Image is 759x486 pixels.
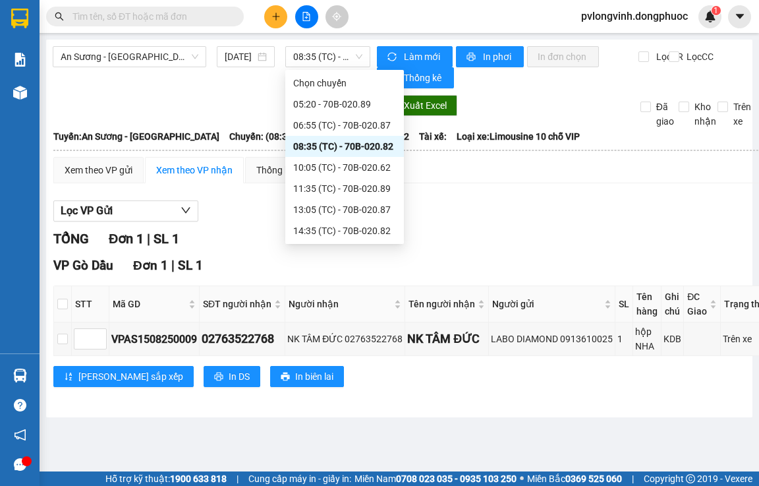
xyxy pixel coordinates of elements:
[663,332,681,346] div: KDB
[72,9,228,24] input: Tìm tên, số ĐT hoặc mã đơn
[281,372,290,382] span: printer
[229,129,325,144] span: Chuyến: (08:35 [DATE])
[456,46,524,67] button: printerIn phơi
[72,286,109,322] th: STT
[661,286,684,322] th: Ghi chú
[387,52,399,63] span: sync
[483,49,513,64] span: In phơi
[704,11,716,22] img: icon-new-feature
[335,129,409,144] span: Số xe: 70B-020.82
[302,12,311,21] span: file-add
[13,369,27,382] img: warehouse-icon
[256,163,294,177] div: Thống kê
[53,258,113,273] span: VP Gò Dầu
[681,49,716,64] span: Lọc CC
[53,231,89,247] span: TỔNG
[728,100,756,129] span: Trên xe
[11,9,28,28] img: logo-vxr
[635,324,659,353] div: hộp NHA
[617,332,631,346] div: 1
[147,231,150,247] span: |
[53,366,194,387] button: sort-ascending[PERSON_NAME] sắp xếp
[651,49,685,64] span: Lọc CR
[248,471,351,486] span: Cung cấp máy in - giấy in:
[491,332,613,346] div: LABO DIAMOND 0913610025
[651,100,679,129] span: Đã giao
[387,73,399,84] span: bar-chart
[633,286,661,322] th: Tên hàng
[295,5,318,28] button: file-add
[419,129,447,144] span: Tài xế:
[171,258,175,273] span: |
[271,12,281,21] span: plus
[295,369,333,384] span: In biên lai
[156,163,233,177] div: Xem theo VP nhận
[712,6,721,15] sup: 1
[204,366,260,387] button: printerIn DS
[55,12,64,21] span: search
[571,8,698,24] span: pvlongvinh.dongphuoc
[404,98,447,113] span: Xuất Excel
[53,200,198,222] button: Lọc VP Gửi
[61,202,113,219] span: Lọc VP Gửi
[61,47,198,67] span: An Sương - Châu Thành
[65,163,132,177] div: Xem theo VP gửi
[287,332,403,346] div: NK TÂM ĐỨC 02763522768
[389,101,399,111] span: download
[687,289,707,319] span: ĐC Giao
[264,5,287,28] button: plus
[714,6,718,15] span: 1
[214,372,223,382] span: printer
[178,258,203,273] span: SL 1
[154,231,179,247] span: SL 1
[492,297,602,311] span: Người gửi
[109,231,144,247] span: Đơn 1
[13,53,27,67] img: solution-icon
[14,399,26,411] span: question-circle
[64,372,73,382] span: sort-ascending
[405,322,489,356] td: NK TÂM ĐỨC
[527,46,599,67] button: In đơn chọn
[565,473,622,484] strong: 0369 525 060
[181,205,191,216] span: down
[113,297,186,311] span: Mã GD
[109,322,200,356] td: VPAS1508250009
[407,330,486,348] div: NK TÂM ĐỨC
[354,471,517,486] span: Miền Nam
[293,47,362,67] span: 08:35 (TC) - 70B-020.82
[332,12,341,21] span: aim
[78,369,183,384] span: [PERSON_NAME] sắp xếp
[203,297,271,311] span: SĐT người nhận
[632,471,634,486] span: |
[133,258,168,273] span: Đơn 1
[13,86,27,100] img: warehouse-icon
[237,471,239,486] span: |
[728,5,751,28] button: caret-down
[520,476,524,481] span: ⚪️
[466,52,478,63] span: printer
[408,297,475,311] span: Tên người nhận
[200,322,285,356] td: 02763522768
[289,297,391,311] span: Người nhận
[377,67,454,88] button: bar-chartThống kê
[14,458,26,471] span: message
[527,471,622,486] span: Miền Bắc
[170,473,227,484] strong: 1900 633 818
[377,46,453,67] button: syncLàm mới
[396,473,517,484] strong: 0708 023 035 - 0935 103 250
[734,11,746,22] span: caret-down
[111,331,197,348] div: VPAS1508250009
[53,131,219,142] b: Tuyến: An Sương - [GEOGRAPHIC_DATA]
[202,330,283,348] div: 02763522768
[270,366,344,387] button: printerIn biên lai
[325,5,349,28] button: aim
[686,474,695,483] span: copyright
[225,49,255,64] input: 15/08/2025
[457,129,580,144] span: Loại xe: Limousine 10 chỗ VIP
[14,429,26,441] span: notification
[404,71,443,85] span: Thống kê
[404,49,442,64] span: Làm mới
[379,95,457,116] button: downloadXuất Excel
[105,471,227,486] span: Hỗ trợ kỹ thuật:
[689,100,721,129] span: Kho nhận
